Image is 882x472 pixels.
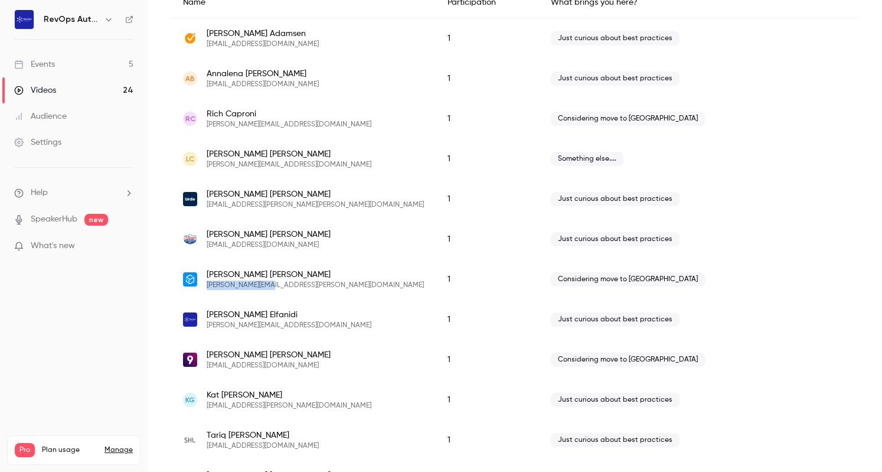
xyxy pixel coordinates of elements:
[84,214,108,226] span: new
[207,389,371,401] span: Kat [PERSON_NAME]
[551,71,680,86] span: Just curious about best practices
[551,272,705,287] span: Considering move to [GEOGRAPHIC_DATA]
[551,31,680,45] span: Just curious about best practices
[15,10,34,29] img: RevOps Automated
[171,219,858,259] div: jdavis@lucasoil.com
[436,58,539,99] div: 1
[44,14,99,25] h6: RevOps Automated
[436,99,539,139] div: 1
[207,401,371,411] span: [EMAIL_ADDRESS][PERSON_NAME][DOMAIN_NAME]
[14,110,67,122] div: Audience
[551,353,705,367] span: Considering move to [GEOGRAPHIC_DATA]
[171,58,858,99] div: annalena@hellopanso.com
[207,349,331,361] span: [PERSON_NAME] [PERSON_NAME]
[436,219,539,259] div: 1
[436,340,539,380] div: 1
[207,229,331,240] span: [PERSON_NAME] [PERSON_NAME]
[183,433,197,447] img: shl.com
[436,380,539,420] div: 1
[15,443,35,457] span: Pro
[551,433,680,447] span: Just curious about best practices
[31,187,48,199] span: Help
[171,99,858,139] div: richard@capscale.pro
[171,18,858,59] div: mattias.adamsen@getaccept.com
[183,353,197,367] img: severalnines.com
[171,139,858,179] div: lewis@provalis.co.uk
[436,18,539,59] div: 1
[186,154,194,164] span: LC
[207,321,371,330] span: [PERSON_NAME][EMAIL_ADDRESS][DOMAIN_NAME]
[436,300,539,340] div: 1
[436,420,539,460] div: 1
[185,73,195,84] span: AB
[207,40,319,49] span: [EMAIL_ADDRESS][DOMAIN_NAME]
[183,272,197,287] img: stuart.com
[207,240,331,250] span: [EMAIL_ADDRESS][DOMAIN_NAME]
[14,136,61,148] div: Settings
[207,309,371,321] span: [PERSON_NAME] Elfanidi
[436,179,539,219] div: 1
[551,232,680,246] span: Just curious about best practices
[207,441,319,451] span: [EMAIL_ADDRESS][DOMAIN_NAME]
[207,68,319,80] span: Annalena [PERSON_NAME]
[551,152,623,166] span: Something else....
[207,80,319,89] span: [EMAIL_ADDRESS][DOMAIN_NAME]
[207,120,371,129] span: [PERSON_NAME][EMAIL_ADDRESS][DOMAIN_NAME]
[183,313,197,327] img: revopsautomated.com
[551,192,680,206] span: Just curious about best practices
[207,200,424,210] span: [EMAIL_ADDRESS][PERSON_NAME][PERSON_NAME][DOMAIN_NAME]
[207,361,331,370] span: [EMAIL_ADDRESS][DOMAIN_NAME]
[185,113,195,124] span: RC
[436,259,539,300] div: 1
[171,380,858,420] div: kat.geary@personifyhealth.com
[42,445,97,455] span: Plan usage
[207,28,319,40] span: [PERSON_NAME] Adamsen
[207,281,424,290] span: [PERSON_NAME][EMAIL_ADDRESS][PERSON_NAME][DOMAIN_NAME]
[171,259,858,300] div: h.dunn@stuart.com
[207,188,424,200] span: [PERSON_NAME] [PERSON_NAME]
[207,148,371,160] span: [PERSON_NAME] [PERSON_NAME]
[185,395,195,405] span: KG
[14,187,133,199] li: help-dropdown-opener
[31,240,75,252] span: What's new
[551,112,705,126] span: Considering move to [GEOGRAPHIC_DATA]
[14,58,55,70] div: Events
[436,139,539,179] div: 1
[551,313,680,327] span: Just curious about best practices
[171,340,858,380] div: memo@severalnines.com
[104,445,133,455] a: Manage
[207,429,319,441] span: Tariq [PERSON_NAME]
[171,300,858,340] div: ali@revopsautomated.com
[171,179,858,219] div: luke.cullimore@birdie.care
[183,232,197,246] img: lucasoil.com
[183,31,197,45] img: getaccept.com
[31,213,77,226] a: SpeakerHub
[119,241,133,252] iframe: Noticeable Trigger
[207,160,371,170] span: [PERSON_NAME][EMAIL_ADDRESS][DOMAIN_NAME]
[207,108,371,120] span: Rich Caproni
[207,269,424,281] span: [PERSON_NAME] [PERSON_NAME]
[171,420,858,460] div: tariq.hasan@shl.com
[551,393,680,407] span: Just curious about best practices
[183,192,197,206] img: birdie.care
[14,84,56,96] div: Videos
